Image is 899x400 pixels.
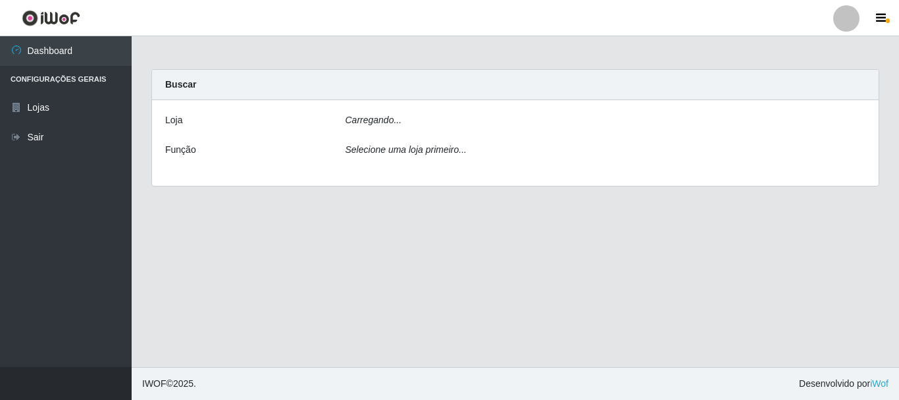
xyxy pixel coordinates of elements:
[870,378,888,389] a: iWof
[346,144,467,155] i: Selecione uma loja primeiro...
[165,79,196,90] strong: Buscar
[22,10,80,26] img: CoreUI Logo
[799,377,888,391] span: Desenvolvido por
[165,143,196,157] label: Função
[165,113,182,127] label: Loja
[142,378,167,389] span: IWOF
[142,377,196,391] span: © 2025 .
[346,115,402,125] i: Carregando...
